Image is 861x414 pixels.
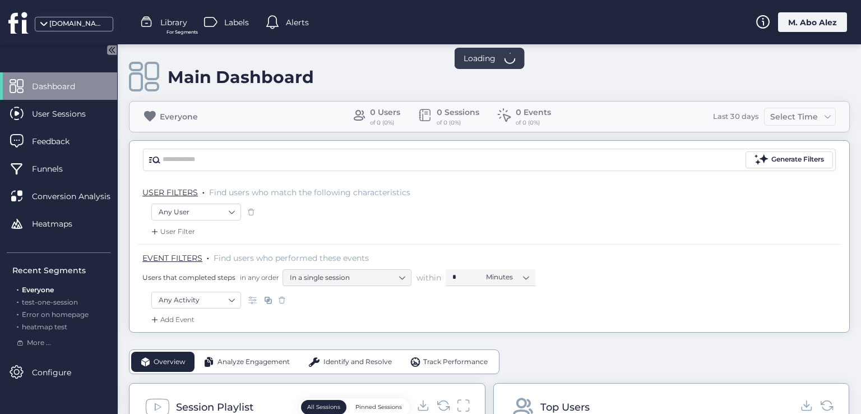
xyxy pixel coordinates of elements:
[32,108,103,120] span: User Sessions
[168,67,314,88] div: Main Dashboard
[202,185,205,196] span: .
[32,218,89,230] span: Heatmaps
[32,190,127,203] span: Conversion Analysis
[207,251,209,262] span: .
[32,135,86,148] span: Feedback
[486,269,529,286] nz-select-item: Minutes
[209,187,410,197] span: Find users who match the following characteristics
[17,308,18,319] span: .
[142,253,202,263] span: EVENT FILTERS
[12,264,110,277] div: Recent Segments
[22,298,78,306] span: test-one-session
[464,52,496,65] span: Loading
[49,19,105,29] div: [DOMAIN_NAME]
[160,16,187,29] span: Library
[416,272,441,283] span: within
[778,12,847,32] div: M. Abo Alez
[217,357,290,367] span: Analyze Engagement
[154,357,186,367] span: Overview
[27,338,51,348] span: More ...
[22,323,67,331] span: heatmap test
[17,283,18,294] span: .
[22,286,54,294] span: Everyone
[323,357,392,367] span: Identify and Resolve
[32,163,80,175] span: Funnels
[771,154,824,165] div: Generate Filters
[142,273,235,282] span: Users that completed steps
[149,314,195,325] div: Add Event
[159,204,234,220] nz-select-item: Any User
[290,269,404,286] nz-select-item: In a single session
[22,310,89,319] span: Error on homepage
[224,16,249,29] span: Labels
[166,29,198,36] span: For Segments
[214,253,369,263] span: Find users who performed these events
[32,366,88,379] span: Configure
[159,292,234,309] nz-select-item: Any Activity
[17,320,18,331] span: .
[423,357,488,367] span: Track Performance
[149,226,195,237] div: User Filter
[17,296,18,306] span: .
[32,80,92,93] span: Dashboard
[238,273,279,282] span: in any order
[286,16,309,29] span: Alerts
[746,151,833,168] button: Generate Filters
[142,187,198,197] span: USER FILTERS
